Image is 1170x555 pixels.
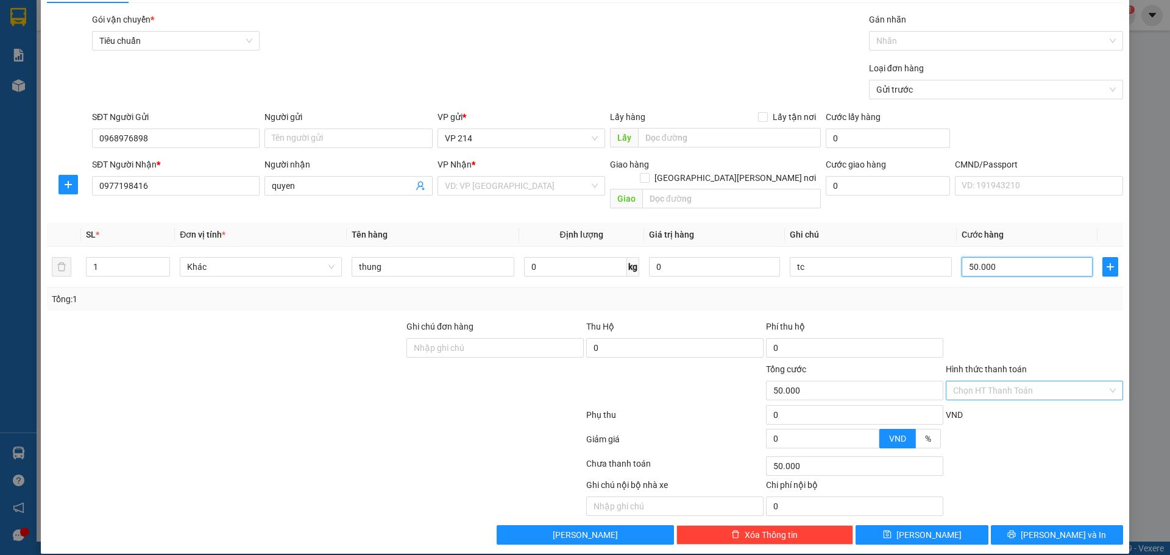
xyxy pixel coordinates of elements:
div: VP gửi [438,110,605,124]
span: Giao hàng [610,160,649,169]
span: plus [1103,262,1118,272]
span: Lấy hàng [610,112,645,122]
span: SL [86,230,96,239]
span: Tổng cước [766,364,806,374]
label: Ghi chú đơn hàng [406,322,473,331]
input: Cước giao hàng [826,176,950,196]
button: deleteXóa Thông tin [676,525,854,545]
span: Khác [187,258,335,276]
span: plus [59,180,77,189]
button: save[PERSON_NAME] [856,525,988,545]
input: VD: Bàn, Ghế [352,257,514,277]
div: Phí thu hộ [766,320,943,338]
input: 0 [649,257,780,277]
label: Cước giao hàng [826,160,886,169]
button: plus [58,175,78,194]
label: Hình thức thanh toán [946,364,1027,374]
div: Ghi chú nội bộ nhà xe [586,478,764,497]
button: [PERSON_NAME] [497,525,674,545]
span: Lấy tận nơi [768,110,821,124]
label: Gán nhãn [869,15,906,24]
span: [GEOGRAPHIC_DATA][PERSON_NAME] nơi [650,171,821,185]
span: Xóa Thông tin [745,528,798,542]
div: CMND/Passport [955,158,1122,171]
div: Người gửi [264,110,432,124]
div: Chi phí nội bộ [766,478,943,497]
span: Giao [610,189,642,208]
span: Định lượng [560,230,603,239]
input: Ghi Chú [790,257,952,277]
label: Cước lấy hàng [826,112,881,122]
span: Thu Hộ [586,322,614,331]
div: Giảm giá [585,433,765,454]
input: Nhập ghi chú [586,497,764,516]
span: save [883,530,892,540]
span: % [925,434,931,444]
span: VND [889,434,906,444]
span: Gửi trước [876,80,1116,99]
div: Chưa thanh toán [585,457,765,478]
button: delete [52,257,71,277]
span: Tên hàng [352,230,388,239]
span: VP Nhận [438,160,472,169]
span: [PERSON_NAME] [553,528,618,542]
span: Cước hàng [962,230,1004,239]
span: delete [731,530,740,540]
span: VP 214 [445,129,598,147]
div: SĐT Người Nhận [92,158,260,171]
span: Tiêu chuẩn [99,32,252,50]
div: Phụ thu [585,408,765,430]
div: Người nhận [264,158,432,171]
div: SĐT Người Gửi [92,110,260,124]
span: [PERSON_NAME] [896,528,962,542]
input: Ghi chú đơn hàng [406,338,584,358]
span: printer [1007,530,1016,540]
div: Tổng: 1 [52,292,452,306]
label: Loại đơn hàng [869,63,924,73]
span: VND [946,410,963,420]
button: printer[PERSON_NAME] và In [991,525,1123,545]
button: plus [1102,257,1118,277]
th: Ghi chú [785,223,957,247]
span: Lấy [610,128,638,147]
span: Đơn vị tính [180,230,225,239]
input: Dọc đường [642,189,821,208]
span: kg [627,257,639,277]
input: Dọc đường [638,128,821,147]
span: user-add [416,181,425,191]
span: [PERSON_NAME] và In [1021,528,1106,542]
span: Gói vận chuyển [92,15,154,24]
span: Giá trị hàng [649,230,694,239]
input: Cước lấy hàng [826,129,950,148]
